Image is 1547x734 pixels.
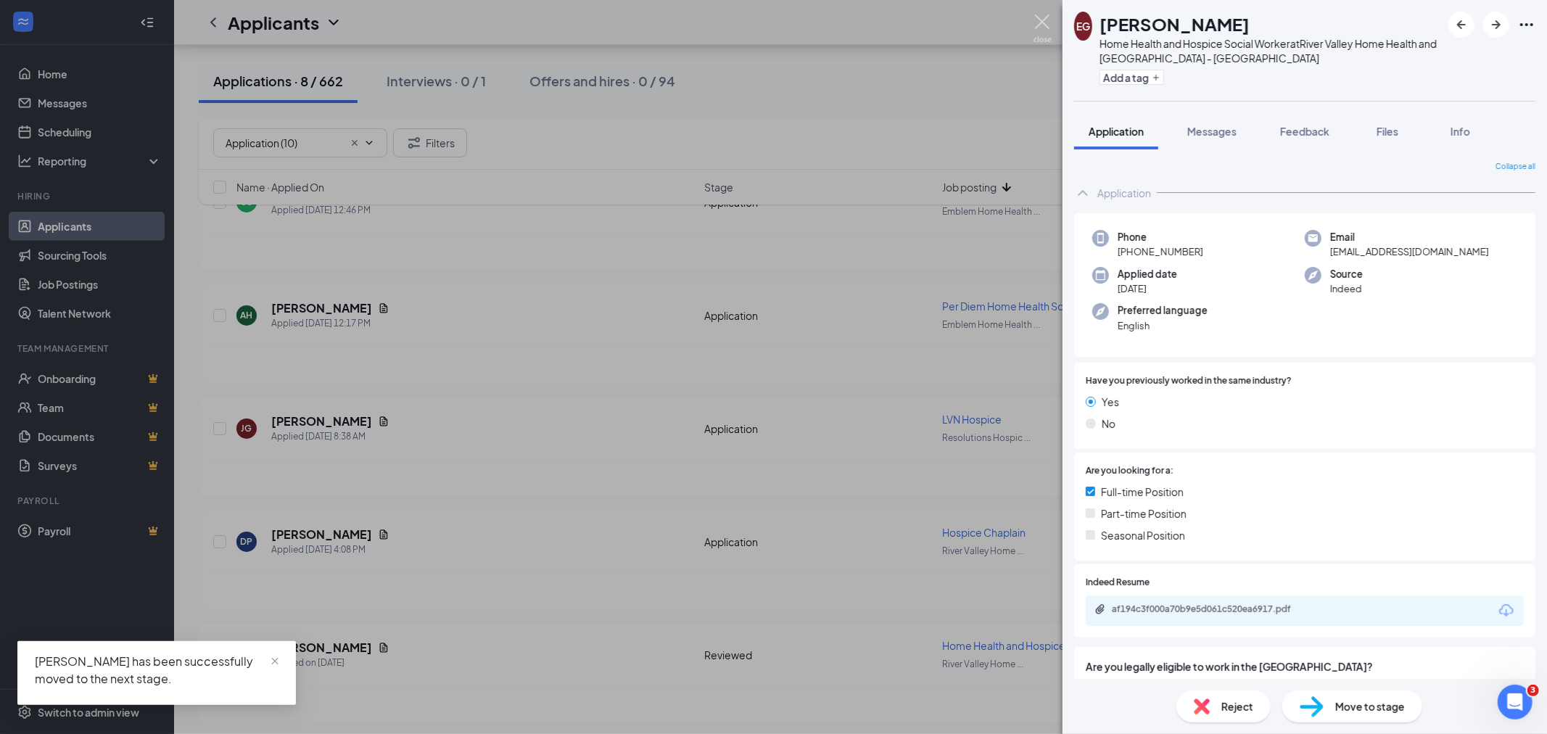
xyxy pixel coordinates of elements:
[1094,603,1106,615] svg: Paperclip
[1118,303,1208,318] span: Preferred language
[1118,267,1177,281] span: Applied date
[1118,281,1177,296] span: [DATE]
[1527,685,1539,696] span: 3
[1330,244,1489,259] span: [EMAIL_ADDRESS][DOMAIN_NAME]
[1451,125,1470,138] span: Info
[1101,484,1184,500] span: Full-time Position
[1453,16,1470,33] svg: ArrowLeftNew
[1187,125,1237,138] span: Messages
[1498,685,1532,719] iframe: Intercom live chat
[1086,464,1173,478] span: Are you looking for a:
[1488,16,1505,33] svg: ArrowRight
[1089,125,1144,138] span: Application
[1280,125,1329,138] span: Feedback
[1086,576,1150,590] span: Indeed Resume
[270,656,280,667] span: close
[1101,527,1185,543] span: Seasonal Position
[1118,230,1203,244] span: Phone
[1330,281,1363,296] span: Indeed
[1086,659,1524,675] span: Are you legally eligible to work in the [GEOGRAPHIC_DATA]?
[1074,184,1092,202] svg: ChevronUp
[1076,19,1090,33] div: EG
[1483,12,1509,38] button: ArrowRight
[1330,267,1363,281] span: Source
[1377,125,1398,138] span: Files
[1496,161,1535,173] span: Collapse all
[1330,230,1489,244] span: Email
[1094,603,1329,617] a: Paperclipaf194c3f000a70b9e5d061c520ea6917.pdf
[1335,698,1405,714] span: Move to stage
[1100,12,1250,36] h1: [PERSON_NAME]
[1100,70,1164,85] button: PlusAdd a tag
[1097,186,1151,200] div: Application
[1118,318,1208,333] span: English
[1118,244,1203,259] span: [PHONE_NUMBER]
[1448,12,1474,38] button: ArrowLeftNew
[1101,506,1187,521] span: Part-time Position
[1086,374,1292,388] span: Have you previously worked in the same industry?
[1518,16,1535,33] svg: Ellipses
[1102,394,1119,410] span: Yes
[1112,603,1315,615] div: af194c3f000a70b9e5d061c520ea6917.pdf
[1498,602,1515,619] svg: Download
[1221,698,1253,714] span: Reject
[35,653,279,688] div: [PERSON_NAME] has been successfully moved to the next stage.
[1102,416,1115,432] span: No
[1100,36,1442,65] div: Home Health and Hospice Social Worker at River Valley Home Health and [GEOGRAPHIC_DATA] - [GEOGRA...
[1152,73,1160,82] svg: Plus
